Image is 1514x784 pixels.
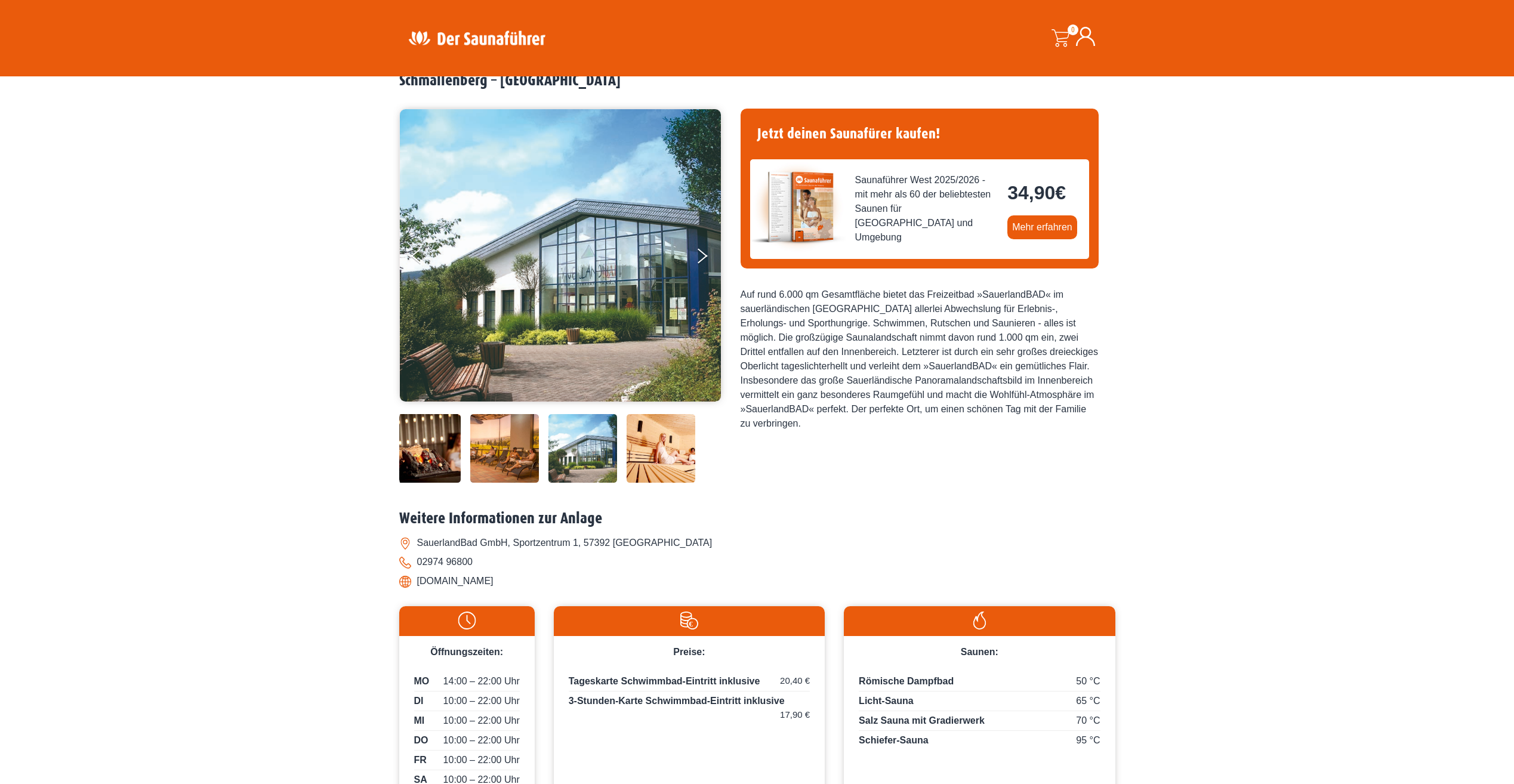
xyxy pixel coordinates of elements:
li: [DOMAIN_NAME] [399,572,1115,591]
img: Uhr-weiss.svg [405,612,529,629]
a: Mehr erfahren [1007,215,1077,239]
span: 10:00 – 22:00 Uhr [443,753,520,767]
span: 17,90 € [780,708,810,722]
span: DI [414,694,424,708]
p: Tageskarte Schwimmbad-Eintritt inklusive [569,674,810,692]
button: Previous [411,243,441,273]
span: 0 [1068,24,1078,35]
span: 70 °C [1076,714,1100,728]
span: 95 °C [1076,733,1100,748]
span: Salz Sauna mit Gradierwerk [859,715,985,726]
button: Next [695,243,725,273]
span: 50 °C [1076,674,1100,689]
h4: Jetzt deinen Saunafürer kaufen! [750,118,1089,150]
bdi: 34,90 [1007,182,1066,203]
span: Saunaführer West 2025/2026 - mit mehr als 60 der beliebtesten Saunen für [GEOGRAPHIC_DATA] und Um... [855,173,998,245]
li: 02974 96800 [399,552,1115,572]
span: DO [414,733,428,748]
span: Römische Dampfbad [859,676,954,686]
span: FR [414,753,427,767]
span: 65 °C [1076,694,1100,708]
span: Saunen: [961,647,998,657]
span: MO [414,674,430,689]
div: Auf rund 6.000 qm Gesamtfläche bietet das Freizeitbad »SauerlandBAD« im sauerländischen [GEOGRAPH... [741,288,1099,431]
span: 14:00 – 22:00 Uhr [443,674,520,689]
h2: Schmallenberg – [GEOGRAPHIC_DATA] [399,72,1115,90]
span: Schiefer-Sauna [859,735,928,745]
li: SauerlandBad GmbH, Sportzentrum 1, 57392 [GEOGRAPHIC_DATA] [399,533,1115,552]
span: Licht-Sauna [859,696,914,706]
span: 10:00 – 22:00 Uhr [443,694,520,708]
span: Preise: [673,647,705,657]
h2: Weitere Informationen zur Anlage [399,510,1115,528]
img: Preise-weiss.svg [560,612,819,629]
p: 3-Stunden-Karte Schwimmbad-Eintritt inklusive [569,694,810,708]
span: 10:00 – 22:00 Uhr [443,733,520,748]
span: MI [414,714,425,728]
span: € [1055,182,1066,203]
span: 10:00 – 22:00 Uhr [443,714,520,728]
img: Flamme-weiss.svg [850,612,1109,629]
span: Öffnungszeiten: [430,647,503,657]
img: der-saunafuehrer-2025-west.jpg [750,159,846,255]
span: 20,40 € [780,674,810,688]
